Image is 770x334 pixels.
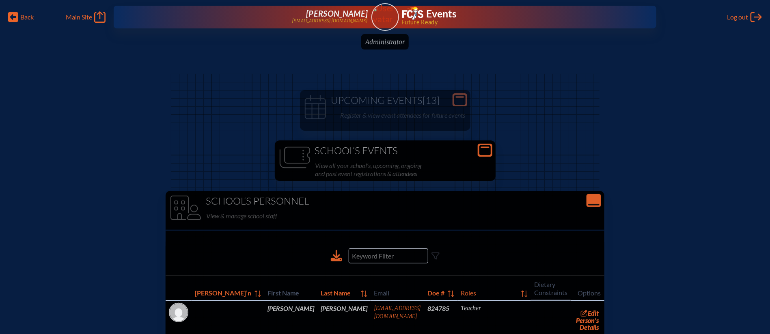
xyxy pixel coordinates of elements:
a: FCIS LogoEvents [402,6,457,21]
span: [PERSON_NAME] [306,9,368,18]
img: User Avatar [368,3,402,24]
a: Main Site [66,11,106,23]
a: User Avatar [371,3,399,31]
a: [EMAIL_ADDRESS][DOMAIN_NAME] [374,305,421,320]
p: Register & view event attendees for future events [341,110,466,121]
span: Future Ready [401,19,630,25]
p: [EMAIL_ADDRESS][DOMAIN_NAME] [292,18,368,24]
span: [13] [423,94,440,106]
input: Keyword Filter [349,248,428,263]
span: Options [574,287,601,297]
span: edit [588,309,599,317]
span: Main Site [66,13,92,21]
h1: School’s Events [278,145,492,157]
a: editPerson’s Details [574,308,601,333]
img: Florida Council of Independent Schools [402,6,423,19]
span: Dietary Constraints [534,279,567,297]
div: Download to CSV [331,250,342,262]
h1: School’s Personnel [169,196,601,207]
span: Back [20,13,34,21]
span: Last Name [321,287,358,297]
span: Roles [461,287,518,297]
h1: Upcoming Events [303,95,467,106]
span: Email [374,287,421,297]
img: Gravatar [170,304,188,321]
div: FCIS Events — Future ready [402,6,630,25]
h1: Events [427,9,457,19]
span: [PERSON_NAME]’n [195,287,251,297]
p: View all your school’s, upcoming, ongoing and past event registrations & attendees [315,160,491,179]
p: View & manage school staff [206,210,600,222]
span: Doe # [427,287,444,297]
span: First Name [267,287,314,297]
a: [PERSON_NAME][EMAIL_ADDRESS][DOMAIN_NAME] [140,9,368,25]
span: Log out [727,13,748,21]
